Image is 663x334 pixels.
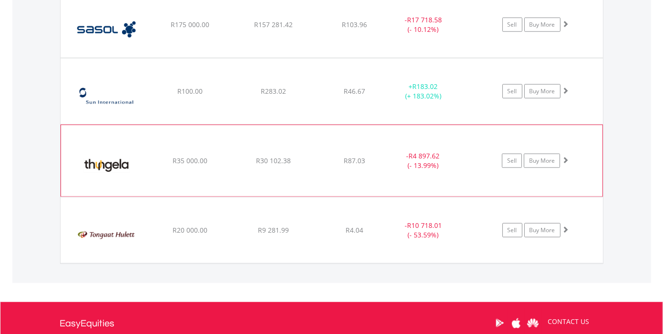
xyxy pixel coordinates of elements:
img: EQU.ZA.TON.png [65,209,147,261]
a: Sell [502,84,522,98]
span: R103.96 [342,20,367,29]
span: R17 718.58 [407,15,442,24]
div: - (- 53.59%) [388,221,459,240]
span: R183.02 [412,82,438,91]
a: Buy More [524,84,561,98]
span: R35 000.00 [173,156,207,165]
div: - (- 10.12%) [388,15,459,34]
span: R9 281.99 [258,226,289,235]
span: R46.67 [344,87,365,96]
a: Sell [502,154,522,168]
span: R30 102.38 [256,156,291,165]
div: + (+ 183.02%) [388,82,459,101]
span: R4 897.62 [408,151,439,160]
span: R20 000.00 [173,226,207,235]
span: R10 718.01 [407,221,442,230]
a: Sell [502,223,522,237]
span: R4.04 [346,226,363,235]
a: Buy More [524,223,561,237]
a: Buy More [524,154,560,168]
a: Sell [502,18,522,32]
span: R87.03 [344,156,365,165]
a: Buy More [524,18,561,32]
span: R100.00 [177,87,203,96]
div: - (- 13.99%) [387,151,459,170]
span: R283.02 [261,87,286,96]
span: R157 281.42 [254,20,293,29]
img: EQU.ZA.SOL.png [65,4,147,55]
img: EQU.ZA.SUI.png [65,70,147,122]
span: R175 000.00 [171,20,209,29]
img: EQU.ZA.TGA.png [66,137,148,194]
